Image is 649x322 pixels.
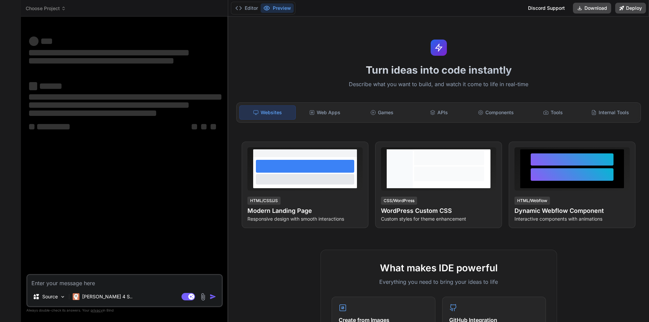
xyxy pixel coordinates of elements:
[201,124,207,129] span: ‌
[91,308,103,312] span: privacy
[582,105,638,120] div: Internal Tools
[381,206,496,216] h4: WordPress Custom CSS
[42,293,58,300] p: Source
[354,105,410,120] div: Games
[468,105,524,120] div: Components
[26,5,66,12] span: Choose Project
[29,110,156,116] span: ‌
[29,50,189,55] span: ‌
[40,83,62,89] span: ‌
[332,261,546,275] h2: What makes IDE powerful
[525,105,581,120] div: Tools
[332,278,546,286] p: Everything you need to bring your ideas to life
[29,94,221,100] span: ‌
[82,293,133,300] p: [PERSON_NAME] 4 S..
[381,197,417,205] div: CSS/WordPress
[514,206,630,216] h4: Dynamic Webflow Component
[247,197,281,205] div: HTML/CSS/JS
[41,39,52,44] span: ‌
[29,102,189,108] span: ‌
[211,124,216,129] span: ‌
[233,3,261,13] button: Editor
[37,124,70,129] span: ‌
[29,124,34,129] span: ‌
[573,3,611,14] button: Download
[232,80,645,89] p: Describe what you want to build, and watch it come to life in real-time
[261,3,294,13] button: Preview
[381,216,496,222] p: Custom styles for theme enhancement
[29,82,37,90] span: ‌
[192,124,197,129] span: ‌
[29,58,173,64] span: ‌
[247,216,363,222] p: Responsive design with smooth interactions
[524,3,569,14] div: Discord Support
[514,197,550,205] div: HTML/Webflow
[297,105,353,120] div: Web Apps
[29,36,39,46] span: ‌
[232,64,645,76] h1: Turn ideas into code instantly
[514,216,630,222] p: Interactive components with animations
[615,3,646,14] button: Deploy
[411,105,467,120] div: APIs
[239,105,296,120] div: Websites
[210,293,216,300] img: icon
[60,294,66,300] img: Pick Models
[199,293,207,301] img: attachment
[247,206,363,216] h4: Modern Landing Page
[26,307,223,314] p: Always double-check its answers. Your in Bind
[73,293,79,300] img: Claude 4 Sonnet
